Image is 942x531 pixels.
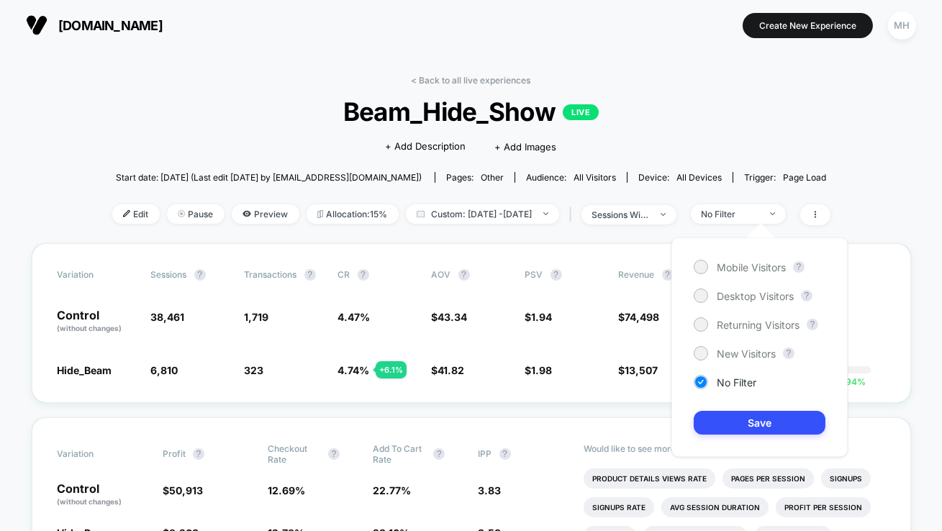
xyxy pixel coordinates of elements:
span: Sessions [151,269,187,280]
span: 41.82 [438,364,465,376]
span: 22.77 % [373,484,411,496]
img: Visually logo [26,14,47,36]
p: Control [58,309,137,334]
li: Avg Session Duration [661,497,769,517]
span: 12.69 % [268,484,305,496]
button: MH [884,11,920,40]
span: 50,913 [169,484,203,496]
p: Would like to see more reports? [584,443,885,454]
span: 323 [245,364,264,376]
span: $ [619,311,660,323]
div: MH [888,12,916,40]
span: $ [432,311,468,323]
span: other [481,172,504,183]
button: ? [807,319,818,330]
span: Pause [167,204,225,224]
span: 1.98 [532,364,553,376]
p: Control [58,483,148,507]
span: Page Load [783,172,826,183]
li: Signups [821,468,871,489]
span: Profit [163,448,186,459]
span: 1,719 [245,311,269,323]
span: all devices [676,172,722,183]
img: edit [123,210,130,217]
li: Signups Rate [584,497,654,517]
button: ? [304,269,316,281]
span: (without changes) [58,324,122,332]
button: ? [793,261,805,273]
span: Beam_Hide_Show [148,96,794,127]
span: $ [619,364,658,376]
img: end [770,212,775,215]
span: PSV [525,269,543,280]
span: Desktop Visitors [717,290,794,302]
span: Checkout Rate [268,443,321,465]
button: ? [458,269,470,281]
span: Preview [232,204,299,224]
span: Custom: [DATE] - [DATE] [406,204,559,224]
span: Variation [58,269,137,281]
li: Pages Per Session [723,468,814,489]
div: Pages: [446,172,504,183]
span: CR [338,269,350,280]
button: ? [193,448,204,460]
span: $ [525,364,553,376]
img: end [178,210,185,217]
span: No Filter [717,376,756,389]
span: Transactions [245,269,297,280]
span: 1.94 [532,311,553,323]
span: 4.47 % [338,311,371,323]
span: Allocation: 15% [307,204,399,224]
img: end [661,213,666,216]
span: IPP [479,448,492,459]
span: $ [432,364,465,376]
button: ? [328,448,340,460]
div: + 6.1 % [376,361,407,378]
span: 74,498 [625,311,660,323]
img: end [543,212,548,215]
span: Variation [58,443,137,465]
span: 3.83 [479,484,502,496]
span: 38,461 [151,311,185,323]
span: Edit [112,204,160,224]
button: ? [801,290,812,301]
button: [DOMAIN_NAME] [22,14,167,37]
span: Add To Cart Rate [373,443,426,465]
span: Device: [627,172,733,183]
div: sessions with impression [592,209,650,220]
button: ? [783,348,794,359]
button: Create New Experience [743,13,873,38]
img: calendar [417,210,425,217]
img: rebalance [317,210,323,218]
div: Audience: [526,172,616,183]
span: Hide_Beam [58,364,112,376]
button: ? [551,269,562,281]
span: $ [163,484,203,496]
button: ? [433,448,445,460]
span: All Visitors [574,172,616,183]
div: Trigger: [744,172,826,183]
span: Mobile Visitors [717,261,786,273]
span: New Visitors [717,348,776,360]
span: 6,810 [151,364,178,376]
span: AOV [432,269,451,280]
span: 4.74 % [338,364,370,376]
span: 43.34 [438,311,468,323]
button: ? [194,269,206,281]
li: Profit Per Session [776,497,871,517]
a: < Back to all live experiences [412,75,531,86]
button: ? [358,269,369,281]
span: 13,507 [625,364,658,376]
span: + Add Description [385,140,466,154]
div: No Filter [702,209,759,219]
li: Product Details Views Rate [584,468,715,489]
span: [DOMAIN_NAME] [58,18,163,33]
button: ? [499,448,511,460]
p: LIVE [563,104,599,120]
span: $ [525,311,553,323]
span: Start date: [DATE] (Last edit [DATE] by [EMAIL_ADDRESS][DOMAIN_NAME]) [116,172,422,183]
span: Returning Visitors [717,319,800,331]
span: + Add Images [494,141,556,153]
span: (without changes) [58,497,122,506]
span: | [566,204,581,225]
